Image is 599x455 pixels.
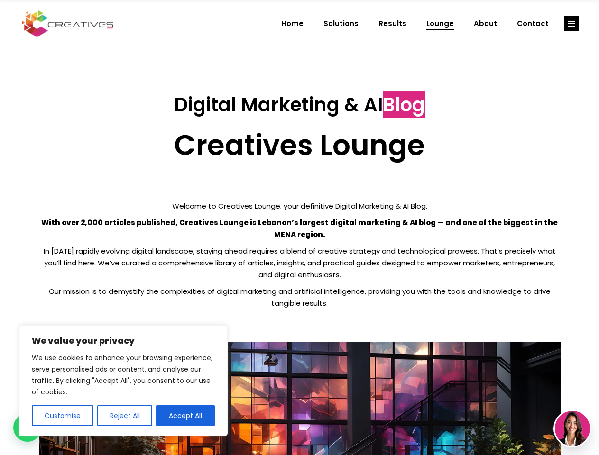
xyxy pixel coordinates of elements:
[474,11,497,36] span: About
[564,16,579,31] a: link
[507,11,559,36] a: Contact
[555,411,590,446] img: agent
[39,245,561,281] p: In [DATE] rapidly evolving digital landscape, staying ahead requires a blend of creative strategy...
[383,91,425,118] span: Blog
[378,11,406,36] span: Results
[416,11,464,36] a: Lounge
[313,11,369,36] a: Solutions
[13,413,42,442] div: WhatsApp contact
[20,9,116,38] img: Creatives
[369,11,416,36] a: Results
[32,405,93,426] button: Customise
[97,405,153,426] button: Reject All
[39,285,561,309] p: Our mission is to demystify the complexities of digital marketing and artificial intelligence, pr...
[156,405,215,426] button: Accept All
[271,11,313,36] a: Home
[39,128,561,162] h2: Creatives Lounge
[41,218,558,239] strong: With over 2,000 articles published, Creatives Lounge is Lebanon’s largest digital marketing & AI ...
[323,11,359,36] span: Solutions
[32,352,215,398] p: We use cookies to enhance your browsing experience, serve personalised ads or content, and analys...
[39,93,561,116] h3: Digital Marketing & AI
[32,335,215,346] p: We value your privacy
[39,200,561,212] p: Welcome to Creatives Lounge, your definitive Digital Marketing & AI Blog.
[426,11,454,36] span: Lounge
[281,11,304,36] span: Home
[464,11,507,36] a: About
[19,325,228,436] div: We value your privacy
[517,11,549,36] span: Contact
